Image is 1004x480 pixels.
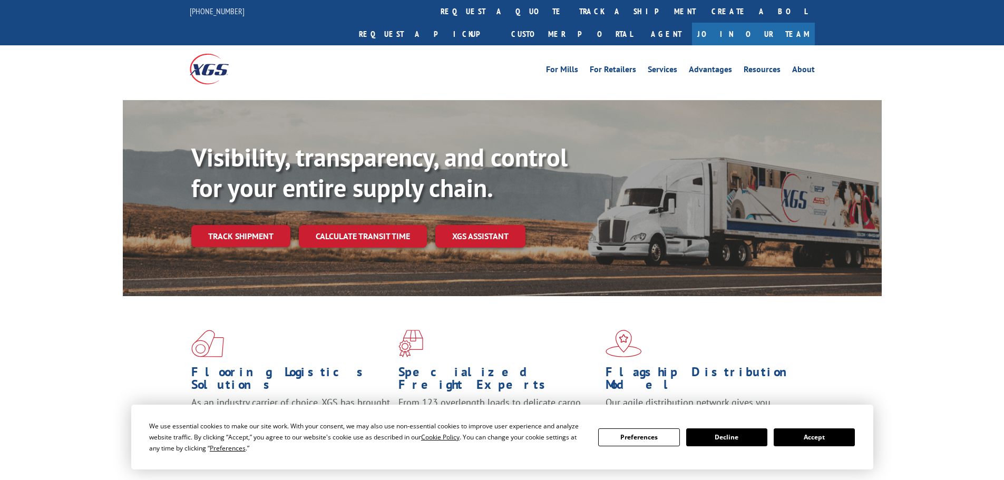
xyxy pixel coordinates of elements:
[398,396,598,443] p: From 123 overlength loads to delicate cargo, our experienced staff knows the best way to move you...
[191,330,224,357] img: xgs-icon-total-supply-chain-intelligence-red
[546,65,578,77] a: For Mills
[590,65,636,77] a: For Retailers
[398,366,598,396] h1: Specialized Freight Experts
[692,23,815,45] a: Join Our Team
[606,366,805,396] h1: Flagship Distribution Model
[191,366,391,396] h1: Flooring Logistics Solutions
[744,65,781,77] a: Resources
[503,23,640,45] a: Customer Portal
[299,225,427,248] a: Calculate transit time
[648,65,677,77] a: Services
[191,396,390,434] span: As an industry carrier of choice, XGS has brought innovation and dedication to flooring logistics...
[149,420,586,454] div: We use essential cookies to make our site work. With your consent, we may also use non-essential ...
[190,6,245,16] a: [PHONE_NUMBER]
[792,65,815,77] a: About
[774,428,855,446] button: Accept
[398,330,423,357] img: xgs-icon-focused-on-flooring-red
[191,225,290,247] a: Track shipment
[351,23,503,45] a: Request a pickup
[210,444,246,453] span: Preferences
[191,141,568,204] b: Visibility, transparency, and control for your entire supply chain.
[606,396,800,421] span: Our agile distribution network gives you nationwide inventory management on demand.
[686,428,767,446] button: Decline
[131,405,873,469] div: Cookie Consent Prompt
[598,428,679,446] button: Preferences
[640,23,692,45] a: Agent
[435,225,525,248] a: XGS ASSISTANT
[606,330,642,357] img: xgs-icon-flagship-distribution-model-red
[689,65,732,77] a: Advantages
[421,433,460,442] span: Cookie Policy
